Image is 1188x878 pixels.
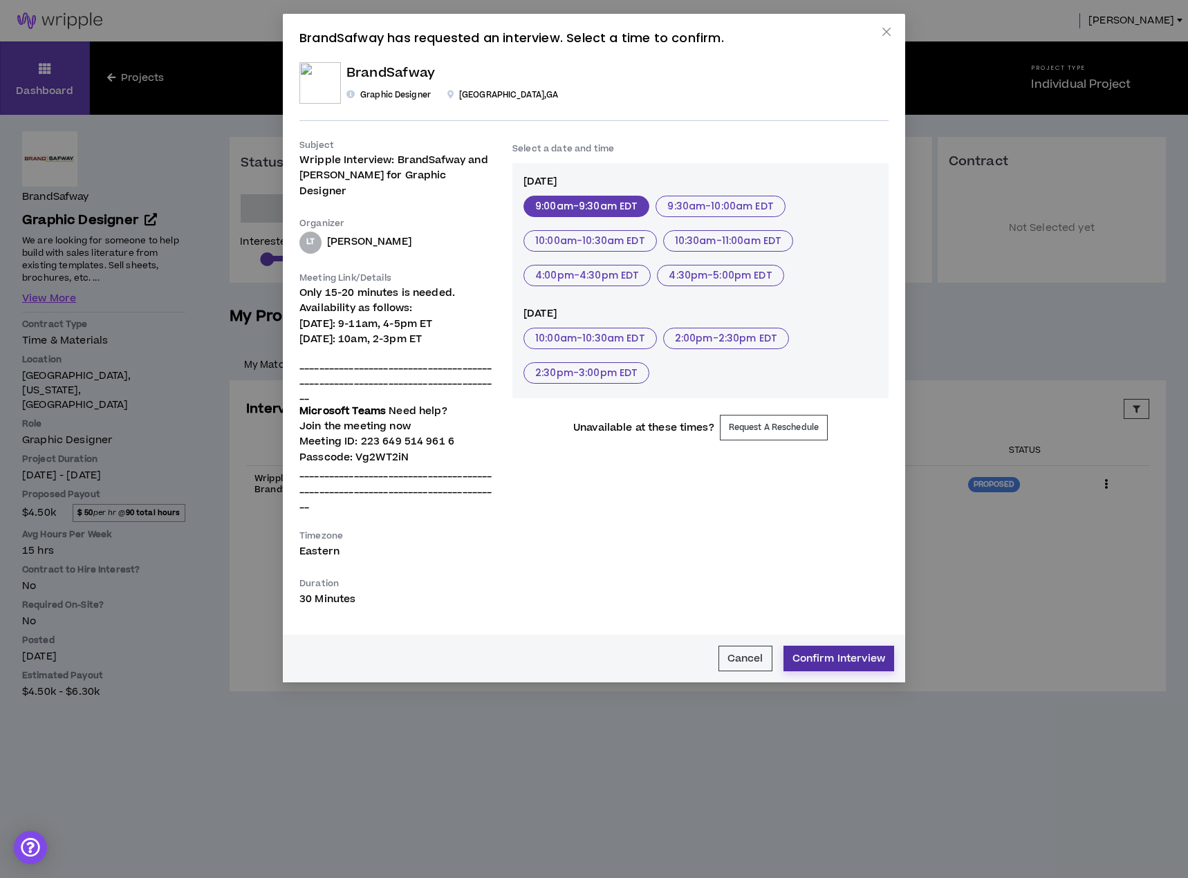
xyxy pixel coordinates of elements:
[299,62,341,104] img: 7EmEJWwNSJ6m7rVBkbtsWOokwzIB6hbGXGuwa8hc.jpg
[299,153,496,199] p: Wripple Interview: BrandSafway and [PERSON_NAME] for Graphic Designer
[299,572,339,592] label: Duration
[299,465,492,511] span: ________________________________________________________________________________
[881,26,892,37] span: close
[299,357,492,403] span: ________________________________________________________________________________
[299,450,409,465] span: Passcode: Vg2WT2iN
[523,196,649,217] button: 9:00am-9:30am EDT
[322,234,411,250] p: [PERSON_NAME]
[523,265,651,286] button: 4:00pm-4:30pm EDT
[299,419,411,433] a: Join the meeting now
[523,174,878,189] p: [DATE]
[299,232,322,254] div: Lauren-Bridget T.
[299,332,422,346] span: [DATE]: 10am, 2-3pm ET
[299,592,496,607] p: 30 Minutes
[523,230,657,252] button: 10:00am-10:30am EDT
[656,196,786,217] button: 9:30am-10:00am EDT
[657,265,783,286] button: 4:30pm-5:00pm EDT
[523,362,649,384] button: 2:30pm-3:00pm EDT
[299,404,386,418] strong: Microsoft Teams
[299,286,455,315] span: Only 15-20 minutes is needed. Availability as follows:
[720,415,828,440] button: Request A Reschedule
[663,230,794,252] button: 10:30am-11:00am EDT
[718,646,772,671] button: Cancel
[299,267,391,287] label: Meeting Link/Details
[573,420,720,436] p: Unavailable at these times?
[299,525,343,545] label: Timezone
[447,89,558,102] p: [GEOGRAPHIC_DATA]
[299,317,432,331] span: [DATE]: 9-11am, 4-5pm ET
[512,138,614,158] label: Select a date and time
[14,831,47,864] div: Open Intercom Messenger
[346,64,558,84] p: BrandSafway
[346,89,431,102] p: Graphic Designer
[868,14,905,51] button: Close
[523,328,657,349] button: 10:00am-10:30am EDT
[663,328,789,349] button: 2:00pm-2:30pm EDT
[299,134,334,154] label: Subject
[299,212,344,232] label: Organizer
[523,306,878,321] p: [DATE]
[389,404,447,418] a: Need help?
[299,544,496,559] p: Eastern
[306,239,315,246] div: LT
[299,434,454,449] span: Meeting ID: 223 649 514 961 6
[783,646,894,671] button: Confirm Interview
[299,30,889,46] h4: BrandSafway has requested an interview. Select a time to confirm.
[544,89,558,101] span: , GA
